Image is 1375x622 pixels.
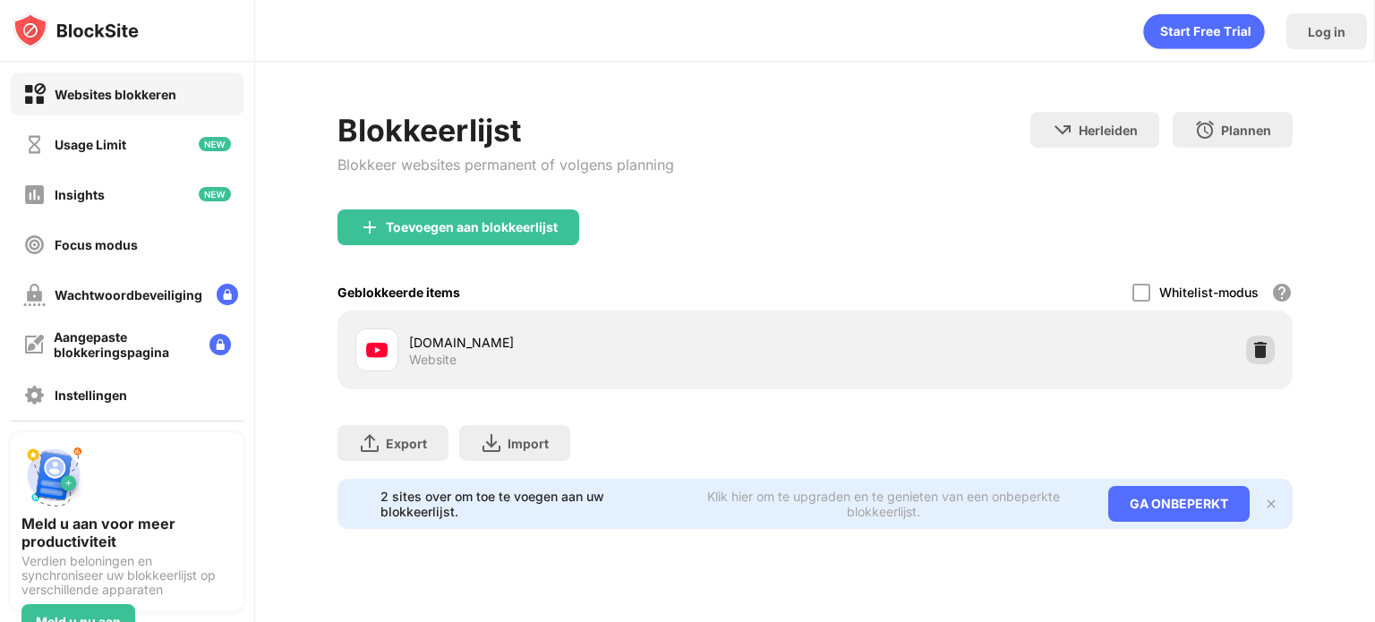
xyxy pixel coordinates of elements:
div: Log in [1308,24,1345,39]
img: time-usage-off.svg [23,133,46,156]
div: Meld u aan voor meer productiviteit [21,515,233,550]
div: Geblokkeerde items [337,285,460,300]
img: block-on.svg [23,83,46,106]
div: GA ONBEPERKT [1108,486,1250,522]
div: Whitelist-modus [1159,285,1259,300]
img: push-signup.svg [21,443,86,507]
div: Wachtwoordbeveiliging [55,287,202,302]
div: Blokkeerlijst [337,112,674,149]
div: Insights [55,187,105,202]
div: Focus modus [55,237,138,252]
img: new-icon.svg [199,137,231,151]
div: Plannen [1221,123,1271,138]
div: Website [409,352,457,368]
div: Import [508,436,549,451]
img: lock-menu.svg [217,284,238,305]
img: lock-menu.svg [209,334,231,355]
div: Toevoegen aan blokkeerlijst [386,220,558,234]
div: Aangepaste blokkeringspagina [54,329,195,360]
div: Verdien beloningen en synchroniseer uw blokkeerlijst op verschillende apparaten [21,554,233,597]
img: x-button.svg [1264,497,1278,511]
img: insights-off.svg [23,183,46,206]
div: animation [1143,13,1265,49]
div: 2 sites over om toe te voegen aan uw blokkeerlijst. [380,489,670,519]
img: new-icon.svg [199,187,231,201]
div: Herleiden [1079,123,1138,138]
div: Blokkeer websites permanent of volgens planning [337,156,674,174]
div: Export [386,436,427,451]
img: customize-block-page-off.svg [23,334,45,355]
div: Websites blokkeren [55,87,176,102]
div: Instellingen [55,388,127,403]
img: favicons [366,339,388,361]
img: password-protection-off.svg [23,284,46,306]
div: Usage Limit [55,137,126,152]
div: [DOMAIN_NAME] [409,333,815,352]
img: logo-blocksite.svg [13,13,139,48]
div: Klik hier om te upgraden en te genieten van een onbeperkte blokkeerlijst. [680,489,1087,519]
img: focus-off.svg [23,234,46,256]
img: settings-off.svg [23,384,46,406]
